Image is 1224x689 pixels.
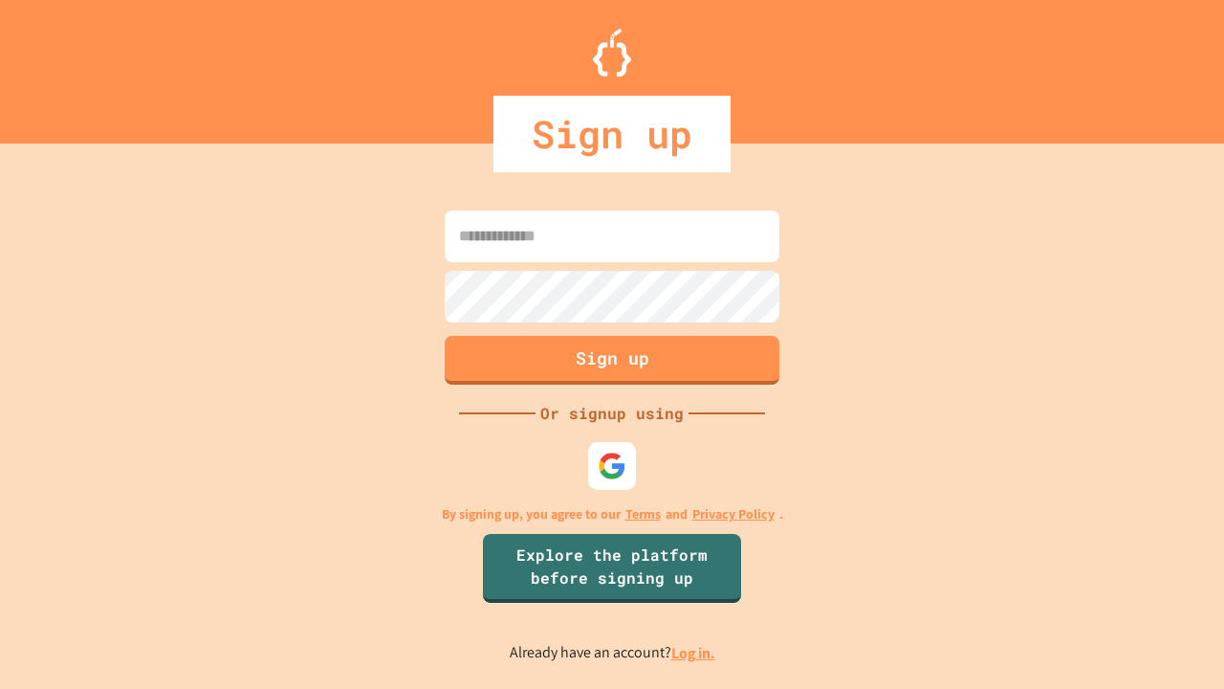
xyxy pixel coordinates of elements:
[493,96,731,172] div: Sign up
[510,641,715,665] p: Already have an account?
[671,643,715,663] a: Log in.
[483,534,741,603] a: Explore the platform before signing up
[535,402,688,425] div: Or signup using
[442,504,783,524] p: By signing up, you agree to our and .
[625,504,661,524] a: Terms
[598,452,626,480] img: google-icon.svg
[445,336,779,385] button: Sign up
[593,29,631,77] img: Logo.svg
[692,504,775,524] a: Privacy Policy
